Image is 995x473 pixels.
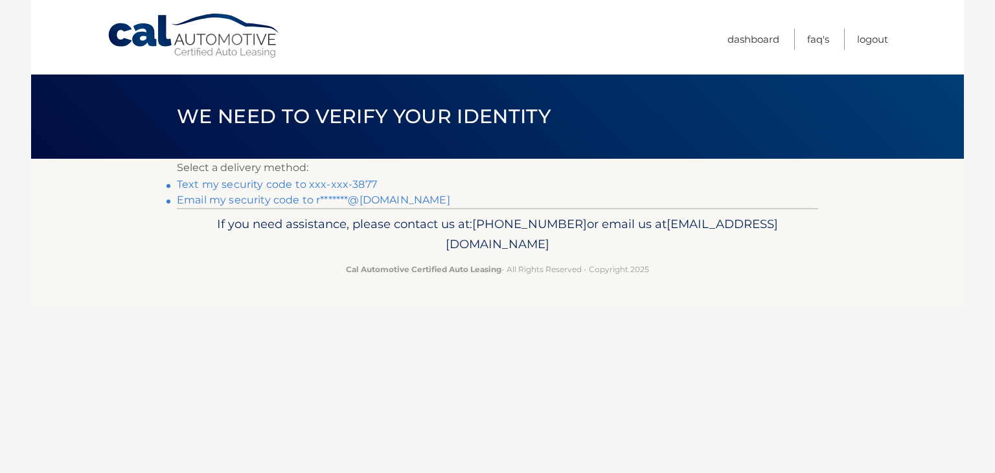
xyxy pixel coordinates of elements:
[346,264,501,274] strong: Cal Automotive Certified Auto Leasing
[185,214,810,255] p: If you need assistance, please contact us at: or email us at
[177,159,818,177] p: Select a delivery method:
[807,29,829,50] a: FAQ's
[107,13,282,59] a: Cal Automotive
[177,194,450,206] a: Email my security code to r*******@[DOMAIN_NAME]
[472,216,587,231] span: [PHONE_NUMBER]
[857,29,888,50] a: Logout
[727,29,779,50] a: Dashboard
[185,262,810,276] p: - All Rights Reserved - Copyright 2025
[177,178,377,190] a: Text my security code to xxx-xxx-3877
[177,104,551,128] span: We need to verify your identity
